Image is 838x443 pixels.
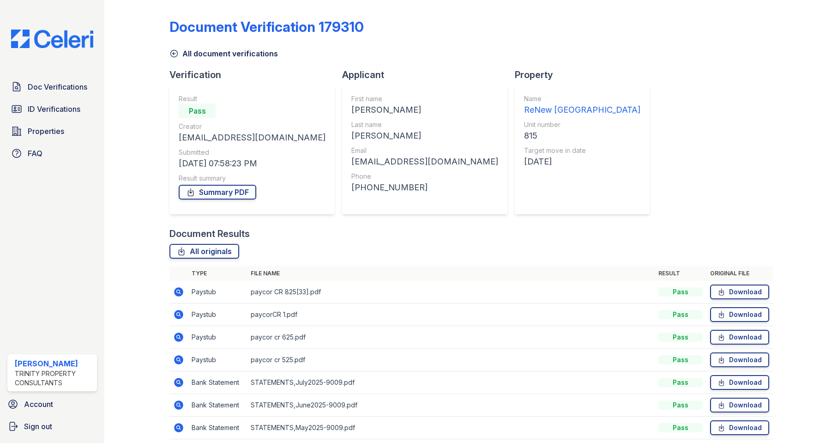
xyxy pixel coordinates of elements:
[658,378,703,387] div: Pass
[658,401,703,410] div: Pass
[247,394,655,417] td: STATEMENTS,June2025-9009.pdf
[351,129,498,142] div: [PERSON_NAME]
[179,103,216,118] div: Pass
[4,417,101,436] a: Sign out
[7,100,97,118] a: ID Verifications
[351,94,498,103] div: First name
[247,303,655,326] td: paycorCR 1.pdf
[28,148,42,159] span: FAQ
[188,417,247,439] td: Bank Statement
[658,310,703,319] div: Pass
[524,103,640,116] div: ReNew [GEOGRAPHIC_DATA]
[655,266,706,281] th: Result
[658,355,703,364] div: Pass
[188,371,247,394] td: Bank Statement
[24,421,52,432] span: Sign out
[4,395,101,413] a: Account
[179,185,256,200] a: Summary PDF
[710,375,769,390] a: Download
[7,78,97,96] a: Doc Verifications
[169,18,364,35] div: Document Verification 179310
[524,146,640,155] div: Target move in date
[188,266,247,281] th: Type
[188,326,247,349] td: Paystub
[351,181,498,194] div: [PHONE_NUMBER]
[524,94,640,116] a: Name ReNew [GEOGRAPHIC_DATA]
[342,68,515,81] div: Applicant
[169,48,278,59] a: All document verifications
[658,423,703,432] div: Pass
[706,266,773,281] th: Original file
[351,103,498,116] div: [PERSON_NAME]
[351,172,498,181] div: Phone
[188,394,247,417] td: Bank Statement
[710,285,769,299] a: Download
[179,131,326,144] div: [EMAIL_ADDRESS][DOMAIN_NAME]
[524,120,640,129] div: Unit number
[351,155,498,168] div: [EMAIL_ADDRESS][DOMAIN_NAME]
[710,420,769,435] a: Download
[710,398,769,413] a: Download
[524,129,640,142] div: 815
[524,155,640,168] div: [DATE]
[179,94,326,103] div: Result
[15,358,93,369] div: [PERSON_NAME]
[515,68,657,81] div: Property
[28,126,64,137] span: Properties
[524,94,640,103] div: Name
[179,122,326,131] div: Creator
[658,333,703,342] div: Pass
[247,281,655,303] td: paycor CR 825[33].pdf
[24,399,53,410] span: Account
[710,330,769,345] a: Download
[188,281,247,303] td: Paystub
[188,303,247,326] td: Paystub
[179,148,326,157] div: Submitted
[169,227,250,240] div: Document Results
[710,352,769,367] a: Download
[247,266,655,281] th: File name
[28,81,87,92] span: Doc Verifications
[710,307,769,322] a: Download
[658,287,703,297] div: Pass
[247,326,655,349] td: paycor cr 625.pdf
[247,371,655,394] td: STATEMENTS,July2025-9009.pdf
[169,68,342,81] div: Verification
[28,103,80,115] span: ID Verifications
[179,174,326,183] div: Result summary
[188,349,247,371] td: Paystub
[351,120,498,129] div: Last name
[247,349,655,371] td: paycor cr 525.pdf
[7,144,97,163] a: FAQ
[7,122,97,140] a: Properties
[4,30,101,48] img: CE_Logo_Blue-a8612792a0a2168367f1c8372b55b34899dd931a85d93a1a3d3e32e68fde9ad4.png
[169,244,239,259] a: All originals
[351,146,498,155] div: Email
[179,157,326,170] div: [DATE] 07:58:23 PM
[247,417,655,439] td: STATEMENTS,May2025-9009.pdf
[15,369,93,388] div: Trinity Property Consultants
